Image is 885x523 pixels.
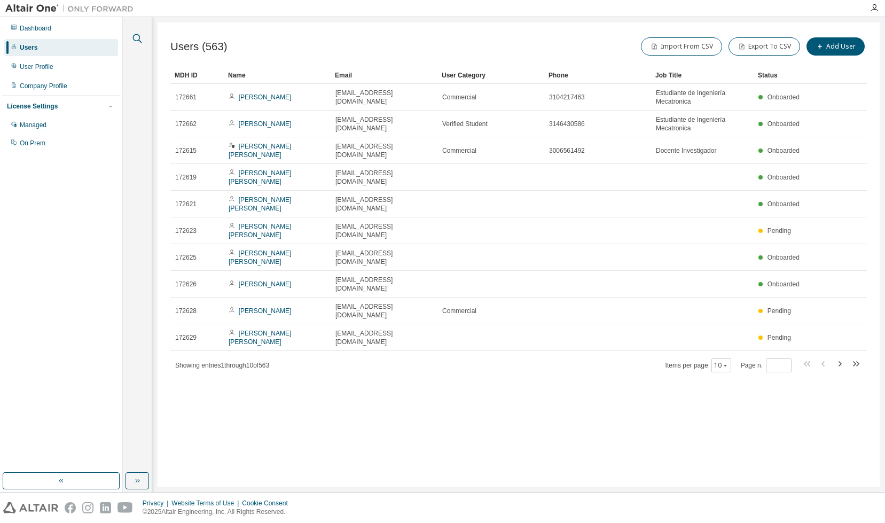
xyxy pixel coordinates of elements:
[100,502,111,513] img: linkedin.svg
[20,139,45,147] div: On Prem
[175,200,197,208] span: 172621
[175,93,197,102] span: 172661
[170,41,228,53] span: Users (563)
[20,63,53,71] div: User Profile
[175,146,197,155] span: 172615
[656,115,749,132] span: Estudiante de Ingeniería Mecatronica
[20,43,37,52] div: Users
[729,37,800,56] button: Export To CSV
[242,499,294,508] div: Cookie Consent
[3,502,58,513] img: altair_logo.svg
[442,307,476,315] span: Commercial
[239,307,292,315] a: [PERSON_NAME]
[335,142,433,159] span: [EMAIL_ADDRESS][DOMAIN_NAME]
[335,276,433,293] span: [EMAIL_ADDRESS][DOMAIN_NAME]
[767,200,800,208] span: Onboarded
[175,362,269,369] span: Showing entries 1 through 10 of 563
[714,361,729,370] button: 10
[549,93,585,102] span: 3104217463
[239,93,292,101] a: [PERSON_NAME]
[665,358,731,372] span: Items per page
[229,196,291,212] a: [PERSON_NAME] [PERSON_NAME]
[229,249,291,266] a: [PERSON_NAME] [PERSON_NAME]
[335,222,433,239] span: [EMAIL_ADDRESS][DOMAIN_NAME]
[335,115,433,132] span: [EMAIL_ADDRESS][DOMAIN_NAME]
[5,3,139,14] img: Altair One
[335,329,433,346] span: [EMAIL_ADDRESS][DOMAIN_NAME]
[175,253,197,262] span: 172625
[767,227,791,235] span: Pending
[656,146,716,155] span: Docente Investigador
[175,280,197,288] span: 172626
[758,67,803,84] div: Status
[229,330,291,346] a: [PERSON_NAME] [PERSON_NAME]
[229,143,291,159] a: [PERSON_NAME] [PERSON_NAME]
[549,67,647,84] div: Phone
[175,227,197,235] span: 172623
[143,508,294,517] p: © 2025 Altair Engineering, Inc. All Rights Reserved.
[656,89,749,106] span: Estudiante de Ingeniería Mecatronica
[767,93,800,101] span: Onboarded
[335,89,433,106] span: [EMAIL_ADDRESS][DOMAIN_NAME]
[118,502,133,513] img: youtube.svg
[229,223,291,239] a: [PERSON_NAME] [PERSON_NAME]
[767,334,791,341] span: Pending
[767,254,800,261] span: Onboarded
[228,67,326,84] div: Name
[549,146,585,155] span: 3006561492
[65,502,76,513] img: facebook.svg
[143,499,171,508] div: Privacy
[335,302,433,319] span: [EMAIL_ADDRESS][DOMAIN_NAME]
[239,120,292,128] a: [PERSON_NAME]
[741,358,792,372] span: Page n.
[806,37,865,56] button: Add User
[175,333,197,342] span: 172629
[549,120,585,128] span: 3146430586
[335,249,433,266] span: [EMAIL_ADDRESS][DOMAIN_NAME]
[82,502,93,513] img: instagram.svg
[20,121,46,129] div: Managed
[175,307,197,315] span: 172628
[175,120,197,128] span: 172662
[7,102,58,111] div: License Settings
[175,67,220,84] div: MDH ID
[442,146,476,155] span: Commercial
[767,174,800,181] span: Onboarded
[229,169,291,185] a: [PERSON_NAME] [PERSON_NAME]
[767,307,791,315] span: Pending
[171,499,242,508] div: Website Terms of Use
[767,147,800,154] span: Onboarded
[175,173,197,182] span: 172619
[335,196,433,213] span: [EMAIL_ADDRESS][DOMAIN_NAME]
[335,169,433,186] span: [EMAIL_ADDRESS][DOMAIN_NAME]
[442,120,488,128] span: Verified Student
[335,67,433,84] div: Email
[20,24,51,33] div: Dashboard
[641,37,722,56] button: Import From CSV
[20,82,67,90] div: Company Profile
[655,67,749,84] div: Job Title
[442,93,476,102] span: Commercial
[767,120,800,128] span: Onboarded
[767,280,800,288] span: Onboarded
[442,67,540,84] div: User Category
[239,280,292,288] a: [PERSON_NAME]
